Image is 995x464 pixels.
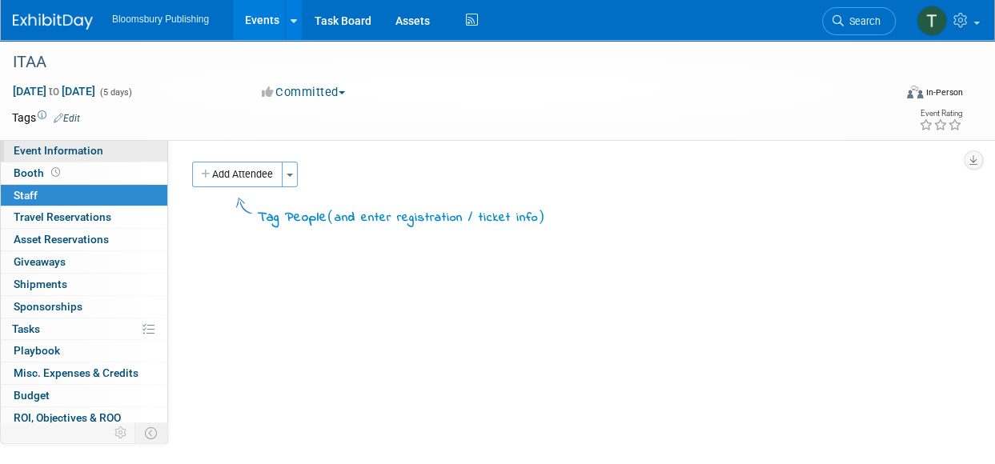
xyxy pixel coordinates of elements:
[12,322,40,335] span: Tasks
[14,255,66,268] span: Giveaways
[135,422,168,443] td: Toggle Event Tabs
[1,274,167,295] a: Shipments
[98,87,132,98] span: (5 days)
[1,385,167,406] a: Budget
[14,166,63,179] span: Booth
[1,206,167,228] a: Travel Reservations
[14,278,67,290] span: Shipments
[14,189,38,202] span: Staff
[327,208,335,224] span: (
[14,344,60,357] span: Playbook
[46,85,62,98] span: to
[824,83,963,107] div: Event Format
[54,113,80,124] a: Edit
[1,162,167,184] a: Booth
[1,340,167,362] a: Playbook
[14,389,50,402] span: Budget
[1,318,167,340] a: Tasks
[822,7,896,35] a: Search
[1,362,167,384] a: Misc. Expenses & Credits
[14,411,121,424] span: ROI, Objectives & ROO
[844,15,881,27] span: Search
[12,110,80,126] td: Tags
[12,84,96,98] span: [DATE] [DATE]
[258,206,545,228] div: Tag People
[1,229,167,250] a: Asset Reservations
[335,209,538,226] span: and enter registration / ticket info
[1,140,167,162] a: Event Information
[14,144,103,157] span: Event Information
[538,208,545,224] span: )
[112,14,209,25] span: Bloomsbury Publishing
[1,407,167,429] a: ROI, Objectives & ROO
[14,210,111,223] span: Travel Reservations
[256,84,351,101] button: Committed
[107,422,135,443] td: Personalize Event Tab Strip
[1,251,167,273] a: Giveaways
[1,185,167,206] a: Staff
[1,296,167,318] a: Sponsorships
[13,14,93,30] img: ExhibitDay
[907,86,923,98] img: Format-Inperson.png
[7,48,882,77] div: ITAA
[48,166,63,178] span: Booth not reserved yet
[192,162,283,187] button: Add Attendee
[919,110,962,118] div: Event Rating
[14,300,82,313] span: Sponsorships
[925,86,963,98] div: In-Person
[14,233,109,246] span: Asset Reservations
[917,6,947,36] img: Tim Serpico
[14,366,138,379] span: Misc. Expenses & Credits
